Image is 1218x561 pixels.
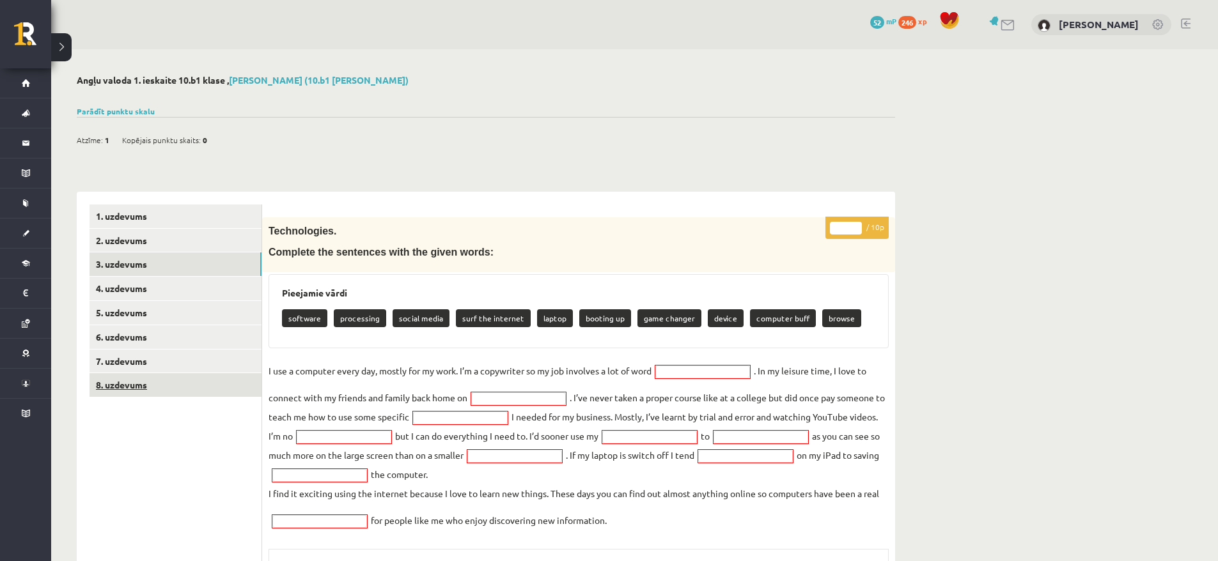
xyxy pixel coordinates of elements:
p: social media [393,309,449,327]
img: Maksims Cibuļskis [1038,19,1050,32]
p: game changer [637,309,701,327]
p: browse [822,309,861,327]
a: Rīgas 1. Tālmācības vidusskola [14,22,51,54]
a: 3. uzdevums [90,252,262,276]
span: xp [918,16,926,26]
p: I use a computer every day, mostly for my work. I’m a copywriter so my job involves a lot of word [269,361,652,380]
p: booting up [579,309,631,327]
a: 246 xp [898,16,933,26]
a: 2. uzdevums [90,229,262,252]
a: 4. uzdevums [90,277,262,300]
a: 7. uzdevums [90,350,262,373]
p: processing [334,309,386,327]
a: [PERSON_NAME] (10.b1 [PERSON_NAME]) [229,74,409,86]
p: surf the internet [456,309,531,327]
p: software [282,309,327,327]
span: Complete the sentences with the given words: [269,247,494,257]
a: 5. uzdevums [90,301,262,325]
a: Parādīt punktu skalu [77,106,155,116]
fieldset: . In my leisure time, I love to connect with my friends and family back home on . I’ve never take... [269,361,889,530]
a: 1. uzdevums [90,204,262,228]
a: 8. uzdevums [90,373,262,397]
p: device [708,309,744,327]
span: 0 [203,130,207,150]
span: 246 [898,16,916,29]
h2: Angļu valoda 1. ieskaite 10.b1 klase , [77,75,895,86]
a: 52 mP [870,16,896,26]
span: Technologies. [269,226,336,236]
span: 1 [105,130,109,150]
a: [PERSON_NAME] [1059,18,1139,31]
p: I find it exciting using the internet because I love to learn new things. These days you can find... [269,484,879,503]
span: 52 [870,16,884,29]
span: Kopējais punktu skaits: [122,130,201,150]
span: mP [886,16,896,26]
p: computer buff [750,309,816,327]
h3: Pieejamie vārdi [282,288,875,298]
a: 6. uzdevums [90,325,262,349]
p: / 10p [825,217,889,239]
span: Atzīme: [77,130,103,150]
p: laptop [537,309,573,327]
